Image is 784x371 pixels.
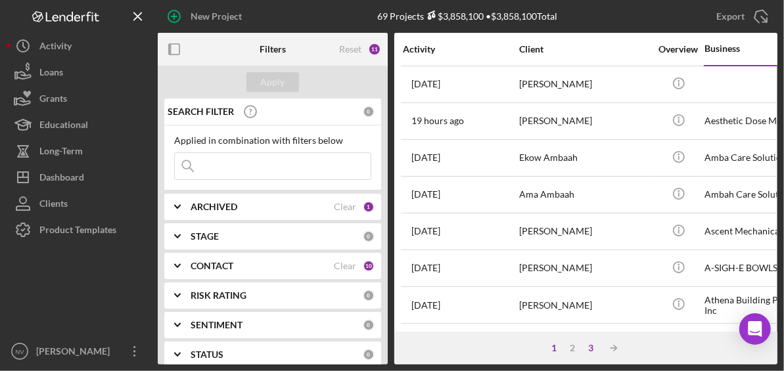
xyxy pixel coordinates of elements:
[174,135,371,146] div: Applied in combination with filters below
[7,338,151,364] button: NV[PERSON_NAME]
[411,152,440,163] time: 2025-08-21 19:15
[7,190,151,217] button: Clients
[519,67,651,102] div: [PERSON_NAME]
[39,85,67,115] div: Grants
[334,202,356,212] div: Clear
[363,260,375,272] div: 10
[339,44,361,55] div: Reset
[7,59,151,85] button: Loans
[158,3,255,30] button: New Project
[334,261,356,271] div: Clear
[363,106,375,118] div: 0
[260,44,286,55] b: Filters
[739,313,771,345] div: Open Intercom Messenger
[191,349,223,360] b: STATUS
[39,138,83,167] div: Long-Term
[411,263,440,273] time: 2025-09-02 16:04
[519,44,651,55] div: Client
[39,33,72,62] div: Activity
[519,288,651,322] div: [PERSON_NAME]
[191,3,242,30] div: New Project
[7,217,151,243] button: Product Templates
[411,189,440,200] time: 2025-07-14 14:32
[191,231,219,242] b: STAGE
[411,300,440,311] time: 2025-06-16 14:33
[411,79,440,89] time: 2021-03-26 17:52
[363,230,375,242] div: 0
[363,319,375,331] div: 0
[191,261,233,271] b: CONTACT
[716,3,745,30] div: Export
[411,226,440,236] time: 2025-08-13 18:54
[519,324,651,359] div: [PERSON_NAME]
[363,290,375,301] div: 0
[33,338,118,368] div: [PERSON_NAME]
[39,190,68,220] div: Clients
[261,72,285,92] div: Apply
[191,290,246,301] b: RISK RATING
[7,33,151,59] button: Activity
[191,320,242,330] b: SENTIMENT
[191,202,237,212] b: ARCHIVED
[363,201,375,213] div: 1
[403,44,518,55] div: Activity
[519,177,651,212] div: Ama Ambaah
[39,217,116,246] div: Product Templates
[411,116,464,126] time: 2025-09-22 18:58
[39,59,63,89] div: Loans
[7,112,151,138] button: Educational
[424,11,484,22] div: $3,858,100
[39,112,88,141] div: Educational
[704,43,770,54] div: Business
[377,11,557,22] div: 69 Projects • $3,858,100 Total
[582,343,601,353] div: 3
[7,164,151,190] button: Dashboard
[519,251,651,286] div: [PERSON_NAME]
[519,141,651,175] div: Ekow Ambaah
[363,349,375,360] div: 0
[519,104,651,139] div: [PERSON_NAME]
[168,106,234,117] b: SEARCH FILTER
[564,343,582,353] div: 2
[39,164,84,194] div: Dashboard
[15,348,24,355] text: NV
[7,85,151,112] button: Grants
[703,3,777,30] button: Export
[7,138,151,164] button: Long-Term
[368,43,381,56] div: 11
[654,44,703,55] div: Overview
[246,72,299,92] button: Apply
[519,214,651,249] div: [PERSON_NAME]
[545,343,564,353] div: 1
